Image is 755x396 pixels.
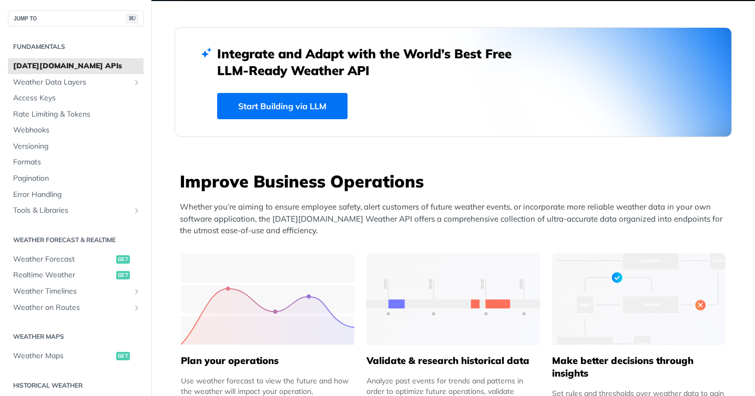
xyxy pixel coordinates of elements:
button: JUMP TO⌘/ [8,11,144,26]
span: Tools & Libraries [13,205,130,216]
span: Error Handling [13,190,141,200]
span: Weather Data Layers [13,77,130,88]
img: a22d113-group-496-32x.svg [552,253,726,345]
a: Weather Mapsget [8,348,144,364]
a: Access Keys [8,90,144,106]
span: get [116,271,130,279]
a: Pagination [8,171,144,186]
h2: Fundamentals [8,42,144,51]
a: Weather Forecastget [8,252,144,267]
button: Show subpages for Tools & Libraries [132,206,141,215]
a: Versioning [8,139,144,154]
h5: Validate & research historical data [366,355,540,367]
a: Rate Limiting & Tokens [8,107,144,122]
a: Error Handling [8,187,144,203]
span: get [116,352,130,360]
img: 39565e8-group-4962x.svg [181,253,354,345]
button: Show subpages for Weather Timelines [132,287,141,296]
a: Realtime Weatherget [8,267,144,283]
span: Weather Timelines [13,286,130,297]
span: Access Keys [13,93,141,103]
span: Formats [13,157,141,168]
span: Realtime Weather [13,270,114,280]
h2: Weather Maps [8,332,144,341]
span: get [116,255,130,264]
h5: Make better decisions through insights [552,355,726,380]
img: 13d7ca0-group-496-2.svg [366,253,540,345]
h5: Plan your operations [181,355,354,367]
span: Weather Forecast [13,254,114,265]
span: Weather Maps [13,351,114,361]
h2: Integrate and Adapt with the World’s Best Free LLM-Ready Weather API [217,45,527,79]
span: Weather on Routes [13,303,130,313]
a: Formats [8,154,144,170]
a: Weather Data LayersShow subpages for Weather Data Layers [8,75,144,90]
span: [DATE][DOMAIN_NAME] APIs [13,61,141,71]
h3: Improve Business Operations [180,170,732,193]
a: Weather on RoutesShow subpages for Weather on Routes [8,300,144,316]
p: Whether you’re aiming to ensure employee safety, alert customers of future weather events, or inc... [180,201,732,237]
button: Show subpages for Weather Data Layers [132,78,141,87]
span: Webhooks [13,125,141,136]
a: Webhooks [8,122,144,138]
h2: Historical Weather [8,381,144,390]
a: [DATE][DOMAIN_NAME] APIs [8,58,144,74]
a: Tools & LibrariesShow subpages for Tools & Libraries [8,203,144,218]
button: Show subpages for Weather on Routes [132,304,141,312]
span: Pagination [13,173,141,184]
a: Start Building via LLM [217,93,348,119]
span: Rate Limiting & Tokens [13,109,141,120]
h2: Weather Forecast & realtime [8,235,144,245]
span: ⌘/ [126,14,138,23]
span: Versioning [13,141,141,152]
a: Weather TimelinesShow subpages for Weather Timelines [8,284,144,299]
